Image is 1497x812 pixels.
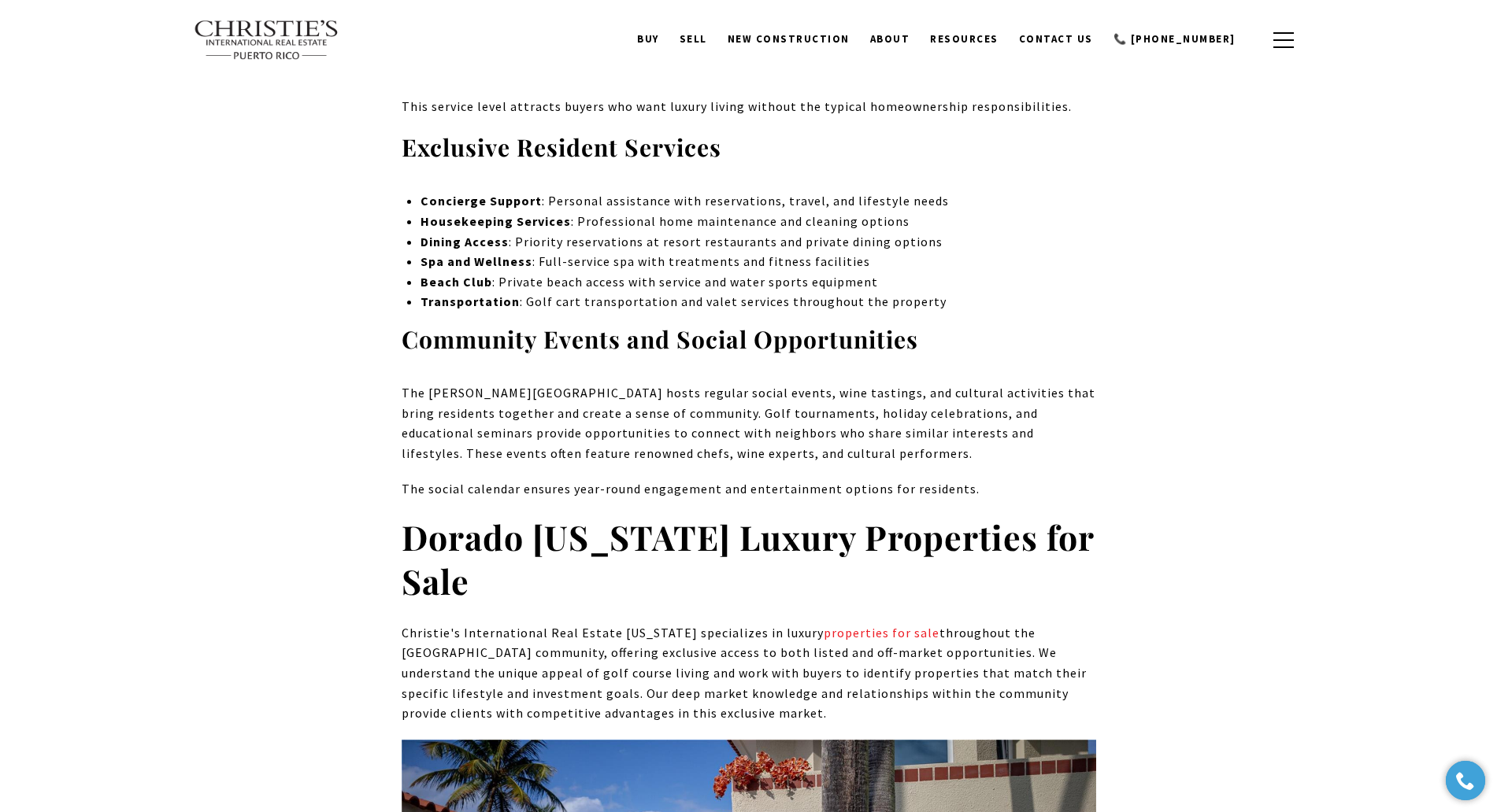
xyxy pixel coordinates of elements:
p: : Professional home maintenance and cleaning options [421,212,1095,232]
p: Christie's International Real Estate [US_STATE] specializes in luxury throughout the [GEOGRAPHIC_... [402,623,1096,724]
a: New Construction [717,24,860,54]
a: Resources [920,24,1009,54]
a: properties for sale - open in a new tab [824,625,939,640]
strong: Transportation [421,293,520,309]
p: : Priority reservations at resort restaurants and private dining options [421,232,1095,253]
p: The social calendar ensures year-round engagement and entertainment options for residents. [402,479,1096,500]
p: : Private beach access with service and water sports equipment [421,272,1095,293]
span: New Construction [728,32,850,46]
a: search [1246,31,1263,49]
strong: Dorado [US_STATE] Luxury Properties for Sale [402,514,1094,603]
a: call 9393373000 [1103,24,1246,54]
strong: Exclusive Resident Services [402,131,721,163]
strong: Beach Club [421,274,492,290]
p: This service level attracts buyers who want luxury living without the typical homeownership respo... [402,97,1096,117]
a: SELL [669,24,717,54]
p: : Personal assistance with reservations, travel, and lifestyle needs [421,191,1095,212]
span: 📞 [PHONE_NUMBER] [1113,32,1236,46]
strong: Concierge Support [421,193,542,209]
p: The [PERSON_NAME][GEOGRAPHIC_DATA] hosts regular social events, wine tastings, and cultural activ... [402,383,1096,463]
strong: Dining Access [421,234,509,249]
strong: Community Events and Social Opportunities [402,323,918,355]
p: : Full-service spa with treatments and fitness facilities [421,252,1095,272]
a: About [860,24,921,54]
button: button [1263,17,1304,63]
img: Christie's International Real Estate text transparent background [194,20,340,61]
p: : Golf cart transportation and valet services throughout the property [421,292,1095,312]
a: BUY [627,24,669,54]
strong: Housekeeping Services [421,213,571,229]
span: Contact Us [1019,32,1093,46]
strong: Spa and Wellness [421,253,532,269]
